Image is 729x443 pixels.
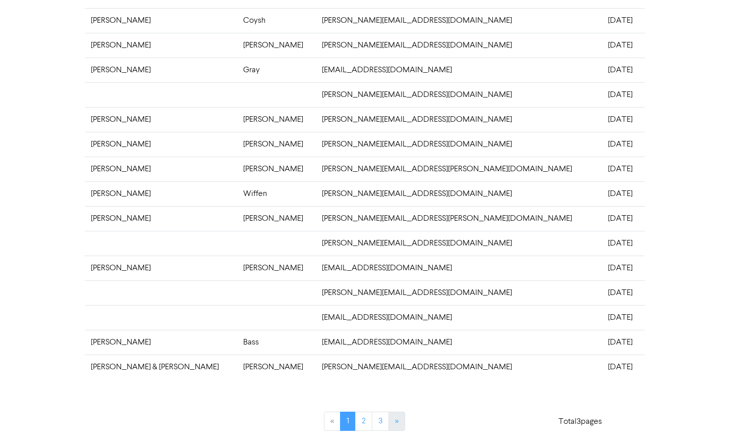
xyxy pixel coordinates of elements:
[602,231,645,256] td: [DATE]
[237,8,316,33] td: Coysh
[316,181,601,206] td: [PERSON_NAME][EMAIL_ADDRESS][DOMAIN_NAME]
[602,33,645,58] td: [DATE]
[316,256,601,280] td: [EMAIL_ADDRESS][DOMAIN_NAME]
[237,256,316,280] td: [PERSON_NAME]
[602,355,645,379] td: [DATE]
[316,132,601,157] td: [PERSON_NAME][EMAIL_ADDRESS][DOMAIN_NAME]
[602,305,645,330] td: [DATE]
[237,355,316,379] td: [PERSON_NAME]
[85,157,238,181] td: [PERSON_NAME]
[316,33,601,58] td: [PERSON_NAME][EMAIL_ADDRESS][DOMAIN_NAME]
[316,206,601,231] td: [PERSON_NAME][EMAIL_ADDRESS][PERSON_NAME][DOMAIN_NAME]
[237,58,316,82] td: Gray
[85,33,238,58] td: [PERSON_NAME]
[388,412,405,431] a: »
[237,132,316,157] td: [PERSON_NAME]
[85,58,238,82] td: [PERSON_NAME]
[602,132,645,157] td: [DATE]
[85,107,238,132] td: [PERSON_NAME]
[316,355,601,379] td: [PERSON_NAME][EMAIL_ADDRESS][DOMAIN_NAME]
[237,330,316,355] td: Bass
[85,355,238,379] td: [PERSON_NAME] & [PERSON_NAME]
[602,8,645,33] td: [DATE]
[602,58,645,82] td: [DATE]
[85,256,238,280] td: [PERSON_NAME]
[237,33,316,58] td: [PERSON_NAME]
[316,280,601,305] td: [PERSON_NAME][EMAIL_ADDRESS][DOMAIN_NAME]
[602,107,645,132] td: [DATE]
[372,412,389,431] a: Page 3
[602,181,645,206] td: [DATE]
[602,330,645,355] td: [DATE]
[602,256,645,280] td: [DATE]
[85,330,238,355] td: [PERSON_NAME]
[85,132,238,157] td: [PERSON_NAME]
[602,280,645,305] td: [DATE]
[316,330,601,355] td: [EMAIL_ADDRESS][DOMAIN_NAME]
[340,412,356,431] a: Page 1 is your current page
[85,181,238,206] td: [PERSON_NAME]
[237,157,316,181] td: [PERSON_NAME]
[602,82,645,107] td: [DATE]
[602,157,645,181] td: [DATE]
[602,206,645,231] td: [DATE]
[679,395,729,443] iframe: Chat Widget
[316,82,601,107] td: [PERSON_NAME][EMAIL_ADDRESS][DOMAIN_NAME]
[316,305,601,330] td: [EMAIL_ADDRESS][DOMAIN_NAME]
[316,157,601,181] td: [PERSON_NAME][EMAIL_ADDRESS][PERSON_NAME][DOMAIN_NAME]
[558,416,602,428] p: Total 3 pages
[85,8,238,33] td: [PERSON_NAME]
[85,206,238,231] td: [PERSON_NAME]
[355,412,372,431] a: Page 2
[316,8,601,33] td: [PERSON_NAME][EMAIL_ADDRESS][DOMAIN_NAME]
[316,58,601,82] td: [EMAIL_ADDRESS][DOMAIN_NAME]
[237,181,316,206] td: Wiffen
[316,107,601,132] td: [PERSON_NAME][EMAIL_ADDRESS][DOMAIN_NAME]
[237,206,316,231] td: [PERSON_NAME]
[316,231,601,256] td: [PERSON_NAME][EMAIL_ADDRESS][DOMAIN_NAME]
[237,107,316,132] td: [PERSON_NAME]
